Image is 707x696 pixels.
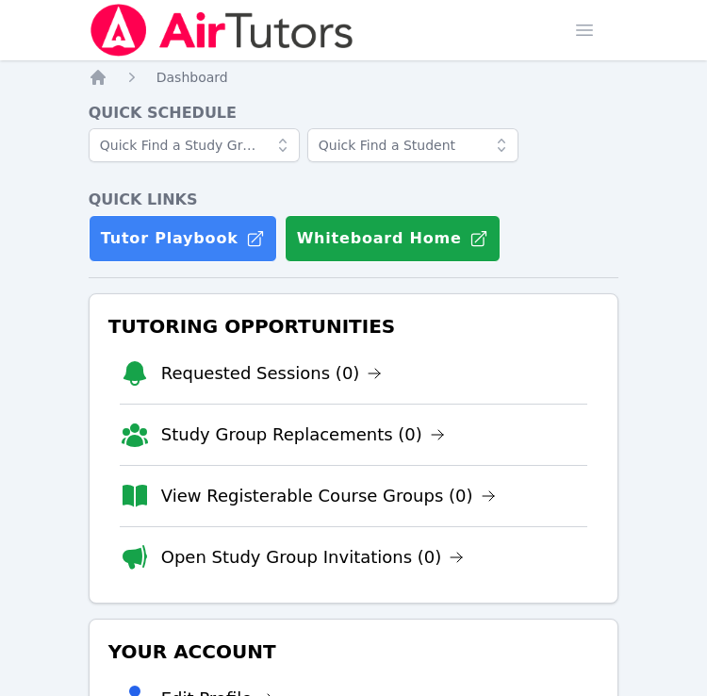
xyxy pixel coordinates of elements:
[161,360,383,387] a: Requested Sessions (0)
[89,128,300,162] input: Quick Find a Study Group
[307,128,518,162] input: Quick Find a Student
[161,422,445,448] a: Study Group Replacements (0)
[89,215,277,262] a: Tutor Playbook
[89,102,619,124] h4: Quick Schedule
[161,544,465,571] a: Open Study Group Invitations (0)
[156,68,228,87] a: Dashboard
[161,483,496,509] a: View Registerable Course Groups (0)
[156,70,228,85] span: Dashboard
[105,309,603,343] h3: Tutoring Opportunities
[89,68,619,87] nav: Breadcrumb
[105,635,603,669] h3: Your Account
[285,215,501,262] button: Whiteboard Home
[89,4,355,57] img: Air Tutors
[89,189,619,211] h4: Quick Links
